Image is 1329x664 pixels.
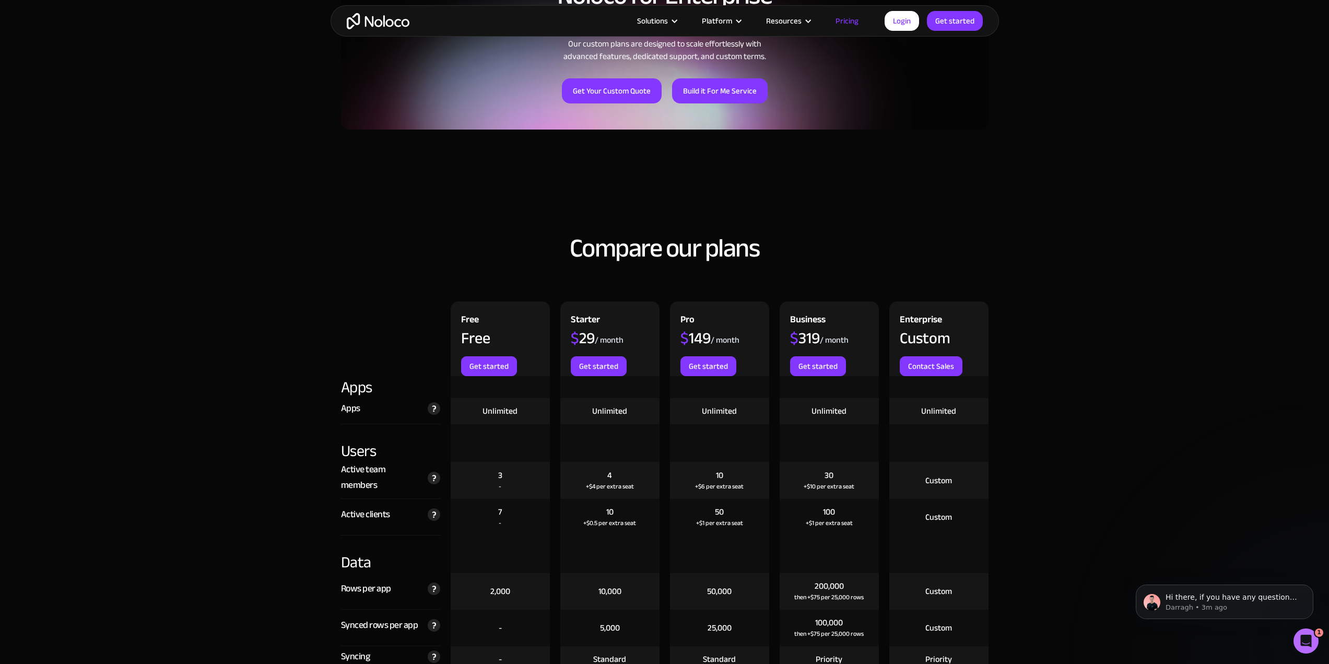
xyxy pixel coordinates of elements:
[790,312,826,330] div: Business
[1315,628,1323,637] span: 1
[794,592,864,602] div: then +$75 per 25,000 rows
[341,234,989,262] h2: Compare our plans
[921,405,956,417] div: Unlimited
[707,586,732,597] div: 50,000
[822,14,872,28] a: Pricing
[766,14,802,28] div: Resources
[790,356,846,376] a: Get started
[806,518,853,528] div: +$1 per extra seat
[624,14,689,28] div: Solutions
[498,470,502,481] div: 3
[341,535,440,573] div: Data
[702,14,732,28] div: Platform
[815,580,844,592] div: 200,000
[490,586,510,597] div: 2,000
[711,334,739,346] div: / month
[341,618,418,633] div: Synced rows per app
[900,356,962,376] a: Contact Sales
[571,356,627,376] a: Get started
[885,11,919,31] a: Login
[790,330,820,346] div: 319
[811,405,846,417] div: Unlimited
[571,330,595,346] div: 29
[925,511,952,523] div: Custom
[900,312,942,330] div: Enterprise
[753,14,822,28] div: Resources
[341,401,360,416] div: Apps
[341,376,440,398] div: Apps
[1293,628,1319,654] iframe: Intercom live chat
[562,78,662,103] a: Get Your Custom Quote
[586,481,634,492] div: +$4 per extra seat
[680,323,689,353] span: $
[790,323,798,353] span: $
[341,581,391,597] div: Rows per app
[607,470,612,481] div: 4
[708,622,732,634] div: 25,000
[592,405,627,417] div: Unlimited
[680,356,736,376] a: Get started
[571,312,600,330] div: Starter
[900,330,950,346] div: Custom
[341,507,390,522] div: Active clients
[702,405,737,417] div: Unlimited
[637,14,668,28] div: Solutions
[461,356,517,376] a: Get started
[595,334,624,346] div: / month
[925,622,952,634] div: Custom
[927,11,983,31] a: Get started
[716,470,723,481] div: 10
[461,312,479,330] div: Free
[606,506,614,518] div: 10
[461,330,490,346] div: Free
[820,334,849,346] div: / month
[696,518,743,528] div: +$1 per extra seat
[483,405,518,417] div: Unlimited
[341,462,422,493] div: Active team members
[499,622,502,634] div: -
[804,481,854,492] div: +$10 per extra seat
[695,481,744,492] div: +$6 per extra seat
[680,312,695,330] div: Pro
[341,25,989,63] div: Scale your operations with secure custom tools that your team will love. Our custom plans are des...
[583,518,636,528] div: +$0.5 per extra seat
[341,424,440,462] div: Users
[598,586,621,597] div: 10,000
[794,628,864,639] div: then +$75 per 25,000 rows
[499,481,501,492] div: -
[498,506,502,518] div: 7
[499,518,501,528] div: -
[571,323,579,353] span: $
[600,622,620,634] div: 5,000
[689,14,753,28] div: Platform
[715,506,724,518] div: 50
[925,586,952,597] div: Custom
[925,475,952,486] div: Custom
[815,617,843,628] div: 100,000
[347,13,409,29] a: home
[823,506,835,518] div: 100
[1120,563,1329,636] iframe: Intercom notifications message
[680,330,711,346] div: 149
[672,78,768,103] a: Build it For Me Service
[825,470,833,481] div: 30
